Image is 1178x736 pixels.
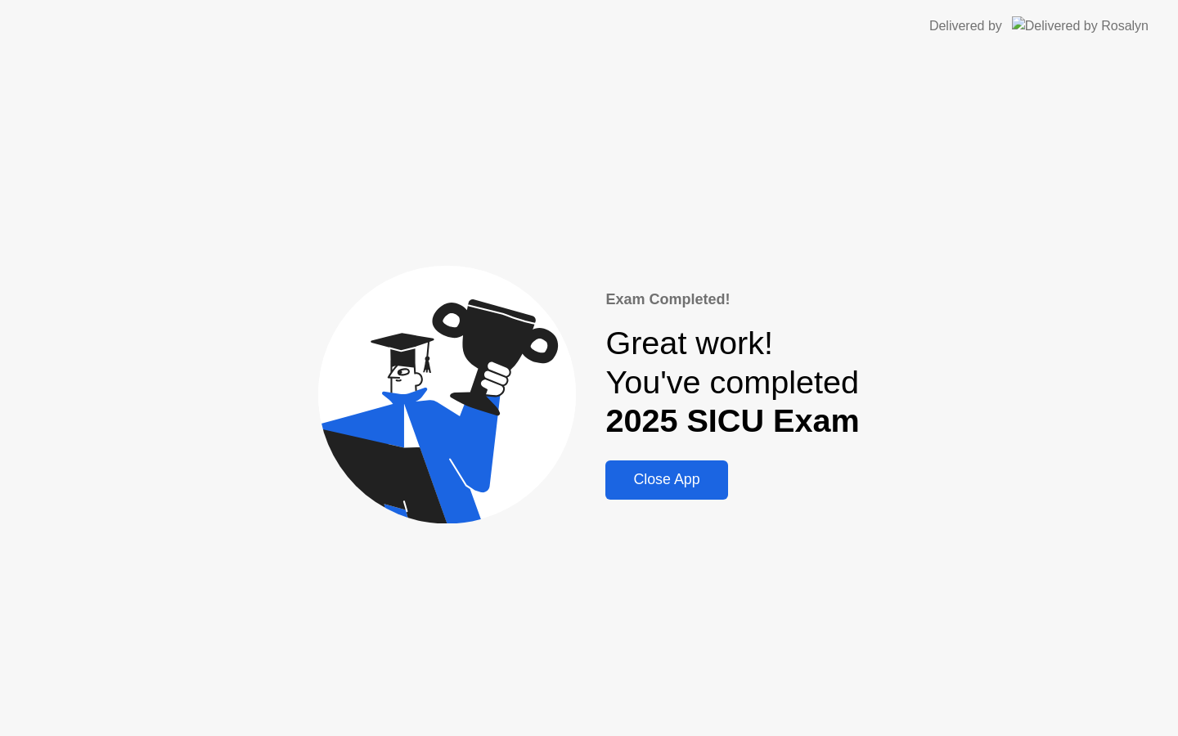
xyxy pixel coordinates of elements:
div: Exam Completed! [605,289,859,311]
button: Close App [605,460,727,500]
div: Close App [610,471,722,488]
div: Delivered by [929,16,1002,36]
img: Delivered by Rosalyn [1012,16,1149,35]
div: Great work! You've completed [605,324,859,441]
b: 2025 SICU Exam [605,402,859,438]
